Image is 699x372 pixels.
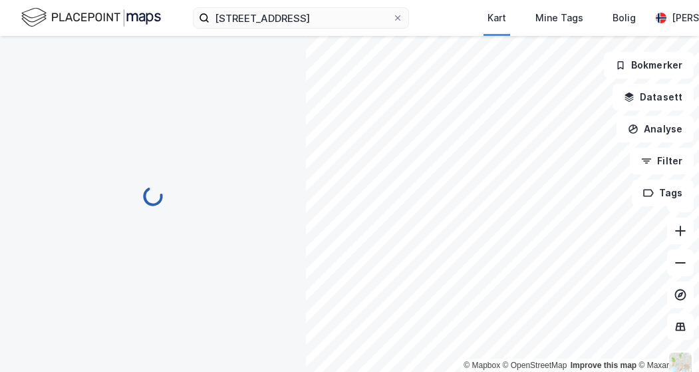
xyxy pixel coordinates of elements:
img: logo.f888ab2527a4732fd821a326f86c7f29.svg [21,6,161,29]
button: Datasett [613,84,694,110]
iframe: Chat Widget [632,308,699,372]
button: Tags [632,180,694,206]
a: OpenStreetMap [503,361,567,370]
input: Søk på adresse, matrikkel, gårdeiere, leietakere eller personer [210,8,392,28]
button: Analyse [617,116,694,142]
div: Mine Tags [535,10,583,26]
button: Bokmerker [604,52,694,79]
div: Kontrollprogram for chat [632,308,699,372]
div: Bolig [613,10,636,26]
div: Kart [488,10,506,26]
a: Improve this map [571,361,636,370]
button: Filter [630,148,694,174]
a: Mapbox [464,361,500,370]
img: spinner.a6d8c91a73a9ac5275cf975e30b51cfb.svg [142,186,164,207]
